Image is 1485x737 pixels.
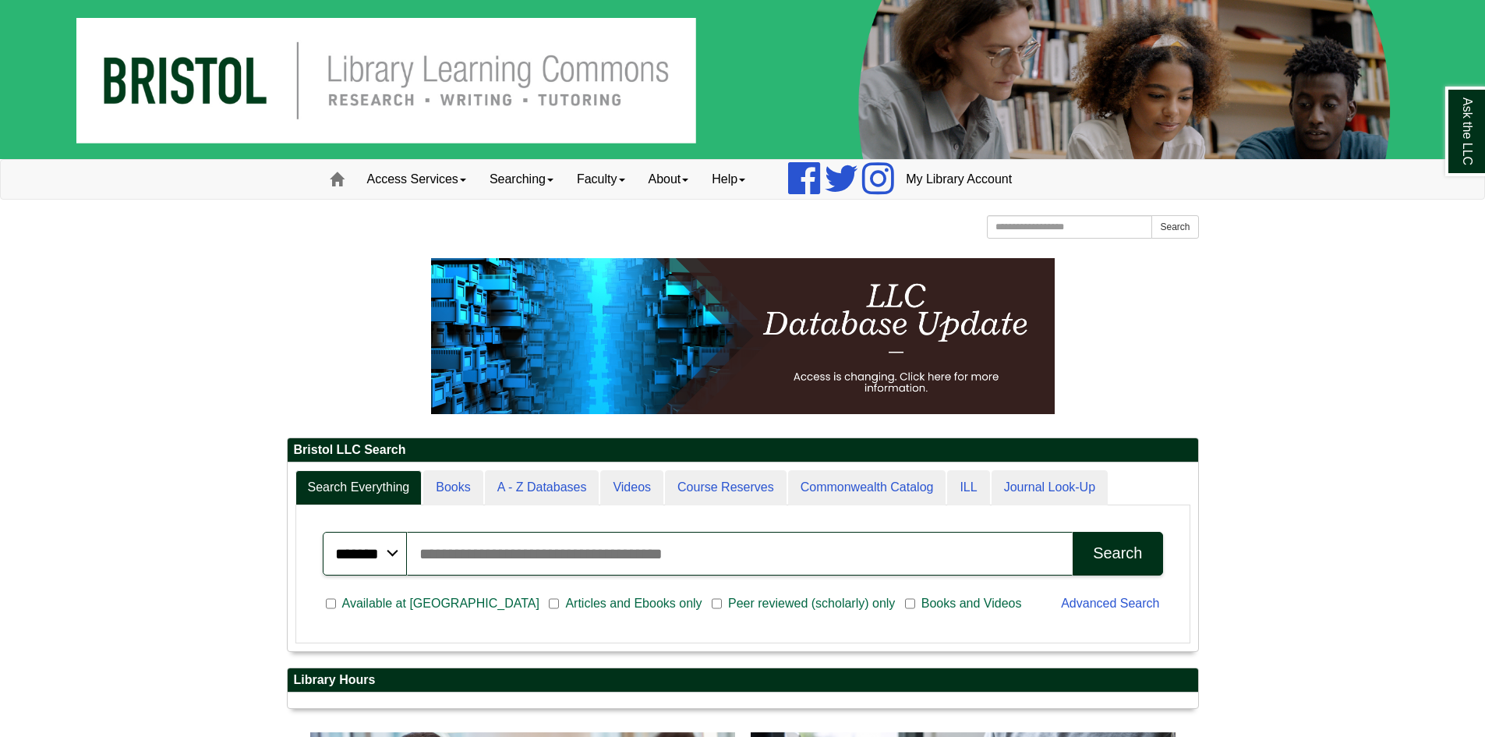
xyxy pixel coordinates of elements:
[905,597,915,611] input: Books and Videos
[947,470,989,505] a: ILL
[559,594,708,613] span: Articles and Ebooks only
[478,160,565,199] a: Searching
[1061,597,1159,610] a: Advanced Search
[565,160,637,199] a: Faculty
[700,160,757,199] a: Help
[992,470,1108,505] a: Journal Look-Up
[600,470,663,505] a: Videos
[423,470,483,505] a: Books
[295,470,423,505] a: Search Everything
[336,594,546,613] span: Available at [GEOGRAPHIC_DATA]
[915,594,1028,613] span: Books and Videos
[894,160,1024,199] a: My Library Account
[665,470,787,505] a: Course Reserves
[288,438,1198,462] h2: Bristol LLC Search
[326,597,336,611] input: Available at [GEOGRAPHIC_DATA]
[637,160,701,199] a: About
[288,668,1198,693] h2: Library Hours
[431,258,1055,414] img: HTML tutorial
[712,597,722,611] input: Peer reviewed (scholarly) only
[1151,215,1198,239] button: Search
[355,160,478,199] a: Access Services
[1093,544,1142,562] div: Search
[722,594,901,613] span: Peer reviewed (scholarly) only
[485,470,599,505] a: A - Z Databases
[788,470,946,505] a: Commonwealth Catalog
[549,597,559,611] input: Articles and Ebooks only
[1073,532,1162,576] button: Search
